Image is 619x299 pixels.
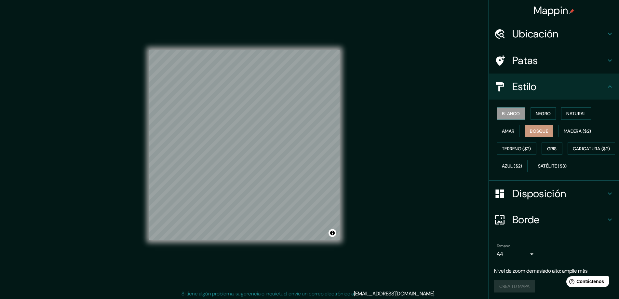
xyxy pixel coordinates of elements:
[182,290,354,297] font: Si tiene algún problema, sugerencia o inquietud, envíe un correo electrónico a
[566,111,586,116] font: Natural
[502,128,514,134] font: Amar
[569,9,574,14] img: pin-icon.png
[497,160,528,172] button: Azul ($2)
[497,243,510,249] font: Tamaño
[489,48,619,74] div: Patas
[502,146,531,152] font: Terreno ($2)
[149,50,340,240] canvas: Mapa
[436,290,437,297] font: .
[497,249,536,259] div: A4
[497,143,536,155] button: Terreno ($2)
[558,125,596,137] button: Madera ($2)
[568,143,615,155] button: Caricatura ($2)
[494,267,587,274] font: Nivel de zoom demasiado alto: amplíe más
[512,27,558,41] font: Ubicación
[329,229,336,237] button: Activar o desactivar atribución
[489,181,619,207] div: Disposición
[512,54,538,67] font: Patas
[497,125,519,137] button: Amar
[502,163,522,169] font: Azul ($2)
[533,4,568,17] font: Mappin
[561,107,591,120] button: Natural
[542,143,562,155] button: Gris
[538,163,567,169] font: Satélite ($3)
[531,107,556,120] button: Negro
[533,160,572,172] button: Satélite ($3)
[573,146,610,152] font: Caricatura ($2)
[489,74,619,100] div: Estilo
[512,213,540,226] font: Borde
[497,107,525,120] button: Blanco
[489,21,619,47] div: Ubicación
[497,251,503,257] font: A4
[354,290,434,297] a: [EMAIL_ADDRESS][DOMAIN_NAME]
[561,274,612,292] iframe: Lanzador de widgets de ayuda
[525,125,553,137] button: Bosque
[536,111,551,116] font: Negro
[530,128,548,134] font: Bosque
[512,187,566,200] font: Disposición
[564,128,591,134] font: Madera ($2)
[435,290,436,297] font: .
[434,290,435,297] font: .
[512,80,537,93] font: Estilo
[489,207,619,233] div: Borde
[547,146,557,152] font: Gris
[502,111,520,116] font: Blanco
